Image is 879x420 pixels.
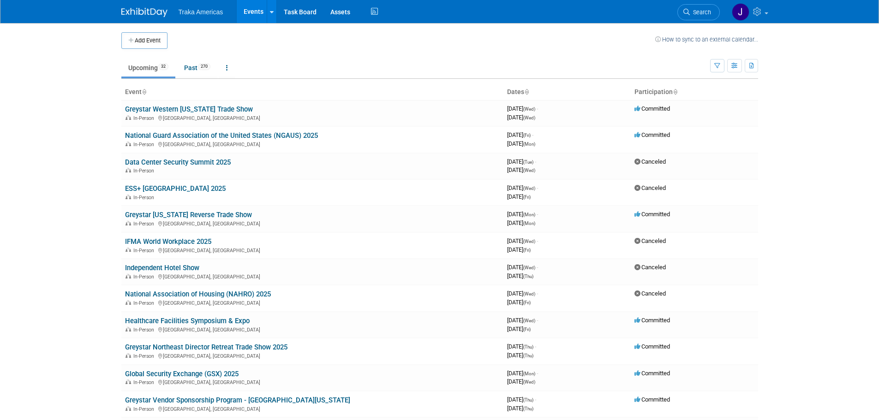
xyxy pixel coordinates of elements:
[537,290,538,297] span: -
[523,406,533,411] span: (Thu)
[125,131,318,140] a: National Guard Association of the United States (NGAUS) 2025
[125,396,350,404] a: Greystar Vendor Sponsorship Program - [GEOGRAPHIC_DATA][US_STATE]
[507,370,538,377] span: [DATE]
[142,88,146,95] a: Sort by Event Name
[133,353,157,359] span: In-Person
[537,211,538,218] span: -
[523,142,535,147] span: (Mon)
[507,405,533,412] span: [DATE]
[133,327,157,333] span: In-Person
[523,291,535,296] span: (Wed)
[126,300,131,305] img: In-Person Event
[121,84,503,100] th: Event
[634,290,666,297] span: Canceled
[507,193,531,200] span: [DATE]
[673,88,677,95] a: Sort by Participation Type
[126,274,131,278] img: In-Person Event
[523,300,531,305] span: (Fri)
[125,299,500,306] div: [GEOGRAPHIC_DATA], [GEOGRAPHIC_DATA]
[126,195,131,199] img: In-Person Event
[126,379,131,384] img: In-Person Event
[125,158,231,166] a: Data Center Security Summit 2025
[158,63,168,70] span: 32
[523,239,535,244] span: (Wed)
[126,115,131,120] img: In-Person Event
[133,274,157,280] span: In-Person
[133,115,157,121] span: In-Person
[133,142,157,148] span: In-Person
[198,63,210,70] span: 270
[523,186,535,191] span: (Wed)
[126,221,131,225] img: In-Person Event
[126,406,131,411] img: In-Person Event
[126,248,131,252] img: In-Person Event
[133,300,157,306] span: In-Person
[507,343,536,350] span: [DATE]
[634,396,670,403] span: Committed
[507,272,533,279] span: [DATE]
[125,140,500,148] div: [GEOGRAPHIC_DATA], [GEOGRAPHIC_DATA]
[523,248,531,253] span: (Fri)
[523,221,535,226] span: (Mon)
[631,84,758,100] th: Participation
[532,131,533,138] span: -
[133,248,157,254] span: In-Person
[523,327,531,332] span: (Fri)
[126,168,131,172] img: In-Person Event
[523,274,533,279] span: (Thu)
[507,290,538,297] span: [DATE]
[133,168,157,174] span: In-Person
[634,158,666,165] span: Canceled
[634,237,666,244] span: Canceled
[125,211,252,219] a: Greystar [US_STATE] Reverse Trade Show
[507,166,535,173] span: [DATE]
[507,264,538,271] span: [DATE]
[507,105,538,112] span: [DATE]
[507,317,538,324] span: [DATE]
[503,84,631,100] th: Dates
[523,160,533,165] span: (Tue)
[125,405,500,412] div: [GEOGRAPHIC_DATA], [GEOGRAPHIC_DATA]
[126,353,131,358] img: In-Person Event
[507,114,535,121] span: [DATE]
[121,59,175,77] a: Upcoming32
[125,290,271,298] a: National Association of Housing (NAHRO) 2025
[523,318,535,323] span: (Wed)
[523,379,535,385] span: (Wed)
[126,142,131,146] img: In-Person Event
[732,3,749,21] img: Jamie Saenz
[507,396,536,403] span: [DATE]
[133,406,157,412] span: In-Person
[634,343,670,350] span: Committed
[523,371,535,376] span: (Mon)
[121,8,167,17] img: ExhibitDay
[125,184,226,193] a: ESS+ [GEOGRAPHIC_DATA] 2025
[507,140,535,147] span: [DATE]
[523,265,535,270] span: (Wed)
[523,195,531,200] span: (Fri)
[523,397,533,402] span: (Thu)
[507,246,531,253] span: [DATE]
[634,317,670,324] span: Committed
[507,184,538,191] span: [DATE]
[507,211,538,218] span: [DATE]
[634,184,666,191] span: Canceled
[179,8,223,16] span: Traka Americas
[537,264,538,271] span: -
[535,396,536,403] span: -
[177,59,217,77] a: Past270
[125,114,500,121] div: [GEOGRAPHIC_DATA], [GEOGRAPHIC_DATA]
[537,184,538,191] span: -
[537,370,538,377] span: -
[523,353,533,358] span: (Thu)
[125,246,500,254] div: [GEOGRAPHIC_DATA], [GEOGRAPHIC_DATA]
[677,4,720,20] a: Search
[634,370,670,377] span: Committed
[634,264,666,271] span: Canceled
[523,133,531,138] span: (Fri)
[634,105,670,112] span: Committed
[537,237,538,244] span: -
[523,168,535,173] span: (Wed)
[523,344,533,349] span: (Thu)
[537,105,538,112] span: -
